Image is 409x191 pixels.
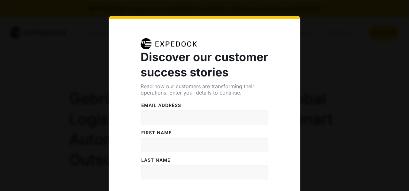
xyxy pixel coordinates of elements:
label: LAST NAME [141,157,268,163]
label: FiRST NAME [141,130,268,136]
iframe: Chat Widget [377,160,409,191]
strong: Discover our customer success stories [141,50,268,79]
label: Email address [141,102,268,109]
div: Widget de chat [377,160,409,191]
div: Read how our customers are transforming their operations. Enter your details to continue. [141,83,268,96]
